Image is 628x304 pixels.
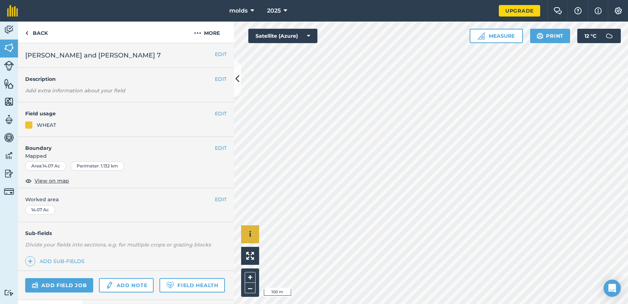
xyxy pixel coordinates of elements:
[25,278,93,293] a: Add field job
[595,6,602,15] img: svg+xml;base64,PHN2ZyB4bWxucz0iaHR0cDovL3d3dy53My5vcmcvMjAwMC9zdmciIHdpZHRoPSIxNyIgaGVpZ2h0PSIxNy...
[4,78,14,89] img: svg+xml;base64,PHN2ZyB4bWxucz0iaHR0cDovL3d3dy53My5vcmcvMjAwMC9zdmciIHdpZHRoPSI1NiIgaGVpZ2h0PSI2MC...
[530,29,570,43] button: Print
[245,283,256,293] button: –
[602,29,616,43] img: svg+xml;base64,PD94bWwgdmVyc2lvbj0iMS4wIiBlbmNvZGluZz0idXRmLTgiPz4KPCEtLSBHZW5lcmF0b3I6IEFkb2JlIE...
[537,32,543,40] img: svg+xml;base64,PHN2ZyB4bWxucz0iaHR0cDovL3d3dy53My5vcmcvMjAwMC9zdmciIHdpZHRoPSIxOSIgaGVpZ2h0PSIyNC...
[4,186,14,197] img: svg+xml;base64,PD94bWwgdmVyc2lvbj0iMS4wIiBlbmNvZGluZz0idXRmLTgiPz4KPCEtLSBHZW5lcmF0b3I6IEFkb2JlIE...
[229,6,248,15] span: molds
[574,7,582,14] img: A question mark icon
[25,110,215,118] h4: Field usage
[18,22,55,43] a: Back
[215,144,227,152] button: EDIT
[28,257,33,266] img: svg+xml;base64,PHN2ZyB4bWxucz0iaHR0cDovL3d3dy53My5vcmcvMjAwMC9zdmciIHdpZHRoPSIxNCIgaGVpZ2h0PSIyNC...
[604,280,621,297] div: Open Intercom Messenger
[577,29,621,43] button: 12 °C
[99,278,154,293] a: Add note
[584,29,596,43] span: 12 ° C
[246,252,254,260] img: Four arrows, one pointing top left, one top right, one bottom right and the last bottom left
[194,29,201,37] img: svg+xml;base64,PHN2ZyB4bWxucz0iaHR0cDovL3d3dy53My5vcmcvMjAwMC9zdmciIHdpZHRoPSIyMCIgaGVpZ2h0PSIyNC...
[18,229,234,237] h4: Sub-fields
[4,114,14,125] img: svg+xml;base64,PD94bWwgdmVyc2lvbj0iMS4wIiBlbmNvZGluZz0idXRmLTgiPz4KPCEtLSBHZW5lcmF0b3I6IEFkb2JlIE...
[180,22,234,43] button: More
[215,195,227,203] button: EDIT
[32,281,39,290] img: svg+xml;base64,PD94bWwgdmVyc2lvbj0iMS4wIiBlbmNvZGluZz0idXRmLTgiPz4KPCEtLSBHZW5lcmF0b3I6IEFkb2JlIE...
[4,289,14,296] img: svg+xml;base64,PD94bWwgdmVyc2lvbj0iMS4wIiBlbmNvZGluZz0idXRmLTgiPz4KPCEtLSBHZW5lcmF0b3I6IEFkb2JlIE...
[7,5,18,17] img: fieldmargin Logo
[159,278,225,293] a: Field Health
[18,152,234,160] span: Mapped
[25,29,28,37] img: svg+xml;base64,PHN2ZyB4bWxucz0iaHR0cDovL3d3dy53My5vcmcvMjAwMC9zdmciIHdpZHRoPSI5IiBoZWlnaHQ9IjI0Ii...
[25,75,227,83] h4: Description
[25,161,66,171] div: Area : 14.07 Ac
[215,75,227,83] button: EDIT
[249,230,251,239] span: i
[25,195,227,203] span: Worked area
[614,7,623,14] img: A cog icon
[4,132,14,143] img: svg+xml;base64,PD94bWwgdmVyc2lvbj0iMS4wIiBlbmNvZGluZz0idXRmLTgiPz4KPCEtLSBHZW5lcmF0b3I6IEFkb2JlIE...
[215,50,227,58] button: EDIT
[470,29,523,43] button: Measure
[105,281,113,290] img: svg+xml;base64,PD94bWwgdmVyc2lvbj0iMS4wIiBlbmNvZGluZz0idXRmLTgiPz4KPCEtLSBHZW5lcmF0b3I6IEFkb2JlIE...
[18,137,215,152] h4: Boundary
[25,87,125,94] em: Add extra information about your field
[25,256,87,266] a: Add sub-fields
[25,50,161,60] span: [PERSON_NAME] and [PERSON_NAME] 7
[499,5,540,17] a: Upgrade
[35,177,69,185] span: View on map
[478,32,485,40] img: Ruler icon
[554,7,562,14] img: Two speech bubbles overlapping with the left bubble in the forefront
[4,42,14,53] img: svg+xml;base64,PHN2ZyB4bWxucz0iaHR0cDovL3d3dy53My5vcmcvMjAwMC9zdmciIHdpZHRoPSI1NiIgaGVpZ2h0PSI2MC...
[4,61,14,71] img: svg+xml;base64,PD94bWwgdmVyc2lvbj0iMS4wIiBlbmNvZGluZz0idXRmLTgiPz4KPCEtLSBHZW5lcmF0b3I6IEFkb2JlIE...
[245,272,256,283] button: +
[248,29,317,43] button: Satellite (Azure)
[4,168,14,179] img: svg+xml;base64,PD94bWwgdmVyc2lvbj0iMS4wIiBlbmNvZGluZz0idXRmLTgiPz4KPCEtLSBHZW5lcmF0b3I6IEFkb2JlIE...
[4,150,14,161] img: svg+xml;base64,PD94bWwgdmVyc2lvbj0iMS4wIiBlbmNvZGluZz0idXRmLTgiPz4KPCEtLSBHZW5lcmF0b3I6IEFkb2JlIE...
[215,110,227,118] button: EDIT
[25,176,69,185] button: View on map
[71,161,124,171] div: Perimeter : 1.132 km
[25,241,211,248] em: Divide your fields into sections, e.g. for multiple crops or grazing blocks
[241,225,259,243] button: i
[4,96,14,107] img: svg+xml;base64,PHN2ZyB4bWxucz0iaHR0cDovL3d3dy53My5vcmcvMjAwMC9zdmciIHdpZHRoPSI1NiIgaGVpZ2h0PSI2MC...
[25,176,32,185] img: svg+xml;base64,PHN2ZyB4bWxucz0iaHR0cDovL3d3dy53My5vcmcvMjAwMC9zdmciIHdpZHRoPSIxOCIgaGVpZ2h0PSIyNC...
[267,6,281,15] span: 2025
[25,205,55,215] div: 14.07 Ac
[4,24,14,35] img: svg+xml;base64,PD94bWwgdmVyc2lvbj0iMS4wIiBlbmNvZGluZz0idXRmLTgiPz4KPCEtLSBHZW5lcmF0b3I6IEFkb2JlIE...
[37,121,56,129] div: WHEAT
